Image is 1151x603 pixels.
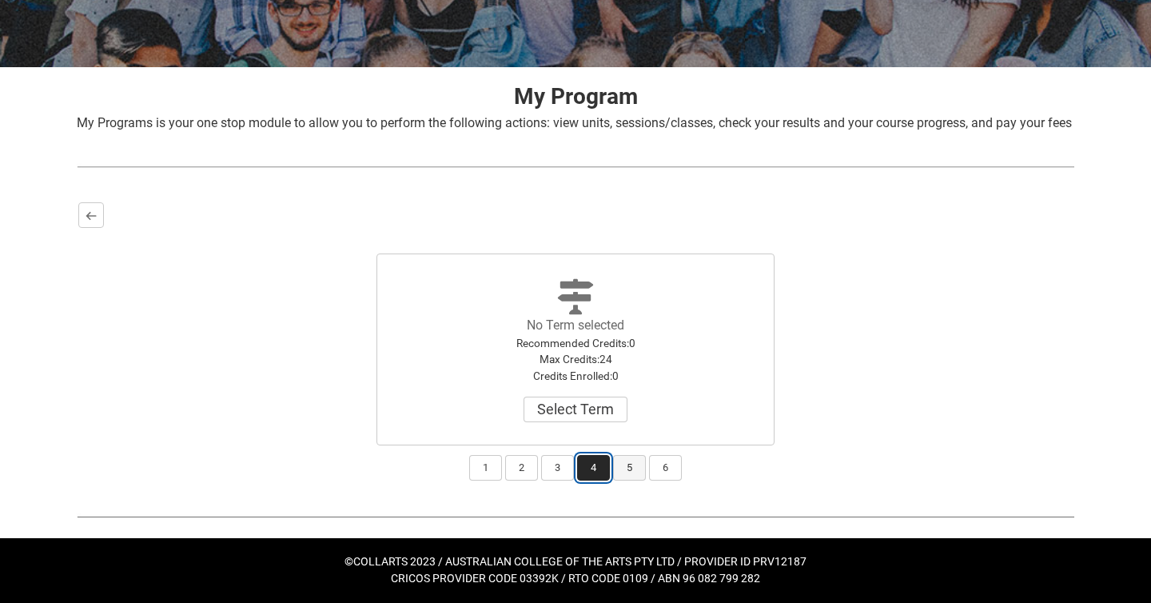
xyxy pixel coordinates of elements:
[78,202,104,228] button: Back
[486,368,665,384] div: Credits Enrolled : 0
[649,455,682,481] button: 6
[77,158,1074,175] img: REDU_GREY_LINE
[505,455,538,481] button: 2
[77,508,1074,525] img: REDU_GREY_LINE
[527,317,624,333] label: No Term selected
[577,455,610,481] button: 4
[541,455,574,481] button: 3
[514,83,638,110] strong: My Program
[524,397,627,422] button: No Term selectedRecommended Credits:0Max Credits:24Credits Enrolled:0
[486,351,665,367] div: Max Credits : 24
[613,455,646,481] button: 5
[77,115,1072,130] span: My Programs is your one stop module to allow you to perform the following actions: view units, se...
[486,335,665,351] div: Recommended Credits : 0
[469,455,502,481] button: 1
